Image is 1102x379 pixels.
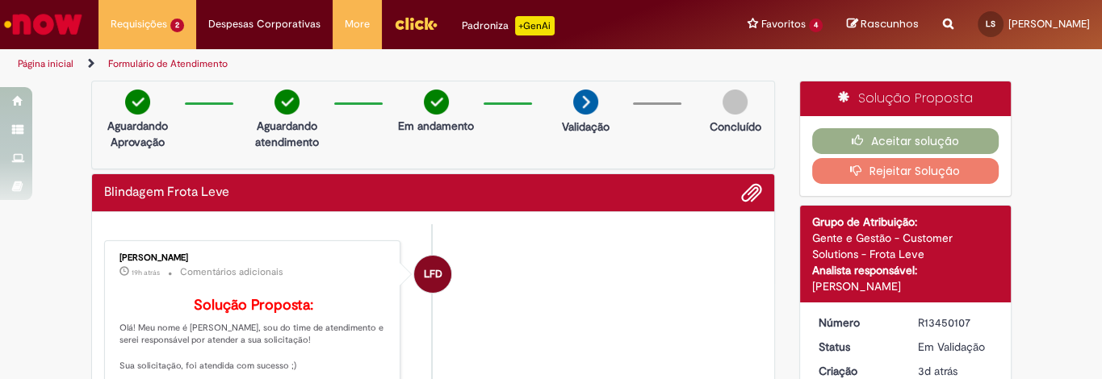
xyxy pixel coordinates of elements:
span: 19h atrás [132,268,160,277]
dt: Criação [807,363,906,379]
img: check-circle-green.png [274,90,300,115]
time: 28/08/2025 16:37:30 [132,268,160,277]
span: 2 [170,19,184,32]
dt: Status [807,339,906,355]
span: Rascunhos [861,16,919,31]
span: 3d atrás [918,364,957,378]
a: Página inicial [18,57,73,70]
p: +GenAi [515,16,555,35]
span: LS [986,19,995,29]
p: Aguardando Aprovação [98,118,177,150]
img: ServiceNow [2,8,85,40]
a: Formulário de Atendimento [108,57,228,70]
p: Em andamento [398,118,474,134]
span: [PERSON_NAME] [1008,17,1090,31]
button: Aceitar solução [812,128,999,154]
small: Comentários adicionais [180,265,283,279]
div: Leticia Ferreira Dantas De Almeida [414,256,451,293]
div: Gente e Gestão - Customer Solutions - Frota Leve [812,230,999,262]
div: [PERSON_NAME] [119,253,388,263]
div: R13450107 [918,314,993,331]
span: 4 [809,19,823,32]
h2: Blindagem Frota Leve Histórico de tíquete [104,185,229,200]
img: check-circle-green.png [424,90,449,115]
span: LFD [424,255,442,294]
p: Aguardando atendimento [248,118,326,150]
a: Rascunhos [847,17,919,32]
p: Validação [562,119,610,135]
img: img-circle-grey.png [723,90,748,115]
div: Analista responsável: [812,262,999,278]
span: Requisições [111,16,167,32]
img: click_logo_yellow_360x200.png [394,11,438,35]
time: 26/08/2025 17:54:59 [918,364,957,378]
button: Rejeitar Solução [812,158,999,184]
img: arrow-next.png [573,90,598,115]
div: Padroniza [462,16,555,35]
span: Despesas Corporativas [208,16,321,32]
div: 26/08/2025 17:54:59 [918,363,993,379]
span: More [345,16,370,32]
div: Em Validação [918,339,993,355]
ul: Trilhas de página [12,49,723,79]
p: Concluído [709,119,761,135]
span: Favoritos [761,16,806,32]
img: check-circle-green.png [125,90,150,115]
div: Grupo de Atribuição: [812,214,999,230]
dt: Número [807,314,906,331]
button: Adicionar anexos [741,182,762,203]
b: Solução Proposta: [194,296,313,314]
div: Solução Proposta [800,81,1011,116]
div: [PERSON_NAME] [812,278,999,294]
